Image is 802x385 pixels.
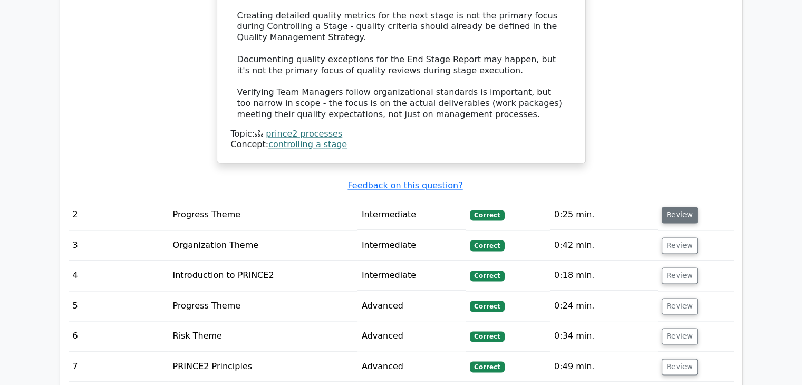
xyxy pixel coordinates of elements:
td: Risk Theme [168,321,357,351]
button: Review [662,328,698,344]
td: 2 [69,200,169,230]
button: Review [662,237,698,254]
td: Intermediate [357,261,466,291]
button: Review [662,267,698,284]
td: 0:24 min. [550,291,658,321]
span: Correct [470,331,504,342]
div: Concept: [231,139,572,150]
td: 6 [69,321,169,351]
span: Correct [470,301,504,311]
td: 0:25 min. [550,200,658,230]
button: Review [662,359,698,375]
td: Intermediate [357,200,466,230]
td: 0:49 min. [550,352,658,382]
span: Correct [470,240,504,251]
td: 0:42 min. [550,230,658,261]
a: controlling a stage [268,139,347,149]
button: Review [662,207,698,223]
span: Correct [470,271,504,281]
td: Progress Theme [168,200,357,230]
td: Introduction to PRINCE2 [168,261,357,291]
td: Advanced [357,352,466,382]
td: Progress Theme [168,291,357,321]
td: 7 [69,352,169,382]
span: Correct [470,361,504,372]
td: 5 [69,291,169,321]
td: 0:34 min. [550,321,658,351]
td: Intermediate [357,230,466,261]
td: Advanced [357,321,466,351]
td: 0:18 min. [550,261,658,291]
td: PRINCE2 Principles [168,352,357,382]
td: 3 [69,230,169,261]
td: Advanced [357,291,466,321]
span: Correct [470,210,504,220]
td: Organization Theme [168,230,357,261]
button: Review [662,298,698,314]
a: Feedback on this question? [347,180,462,190]
div: Topic: [231,129,572,140]
td: 4 [69,261,169,291]
a: prince2 processes [266,129,342,139]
